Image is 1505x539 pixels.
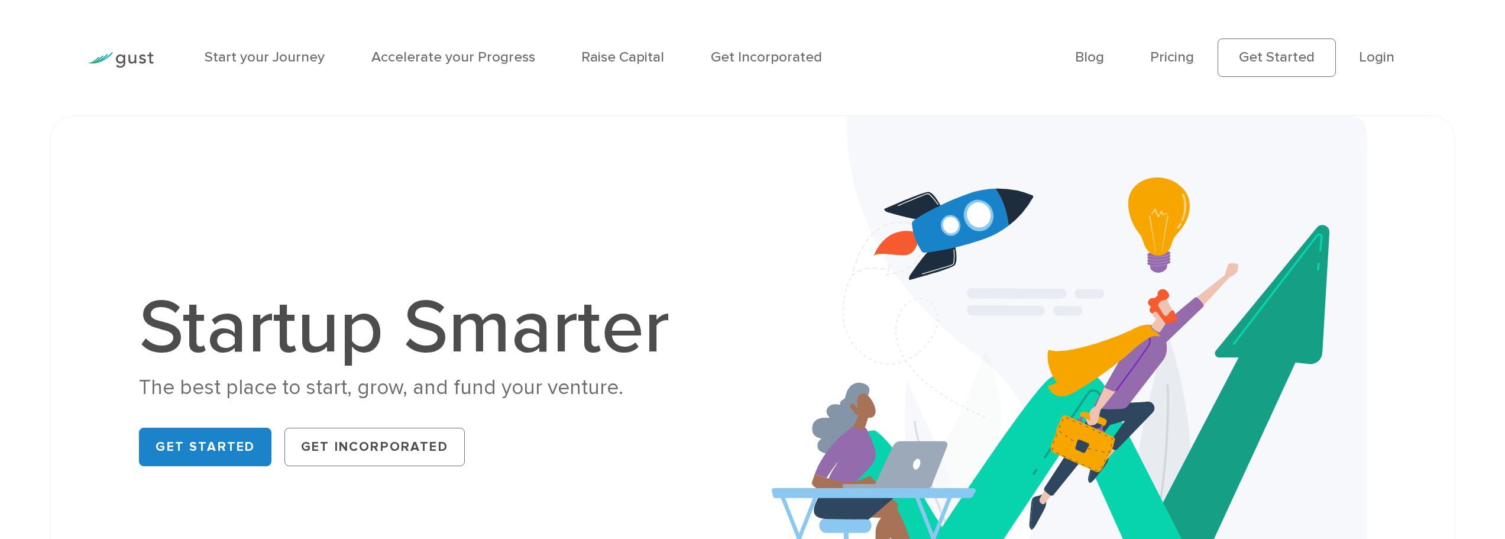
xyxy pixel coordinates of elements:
[1150,49,1194,66] a: Pricing
[88,52,154,68] img: Gust Logo
[205,49,325,66] a: Start your Journey
[371,49,535,66] a: Accelerate your Progress
[581,49,664,66] a: Raise Capital
[139,289,691,366] h1: Startup Smarter
[1075,49,1104,66] a: Blog
[139,374,691,402] div: The best place to start, grow, and fund your venture.
[711,49,822,66] a: Get Incorporated
[1359,49,1394,66] a: Login
[1218,38,1336,76] a: Get Started
[284,428,465,466] a: Get Incorporated
[139,428,271,466] a: Get Started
